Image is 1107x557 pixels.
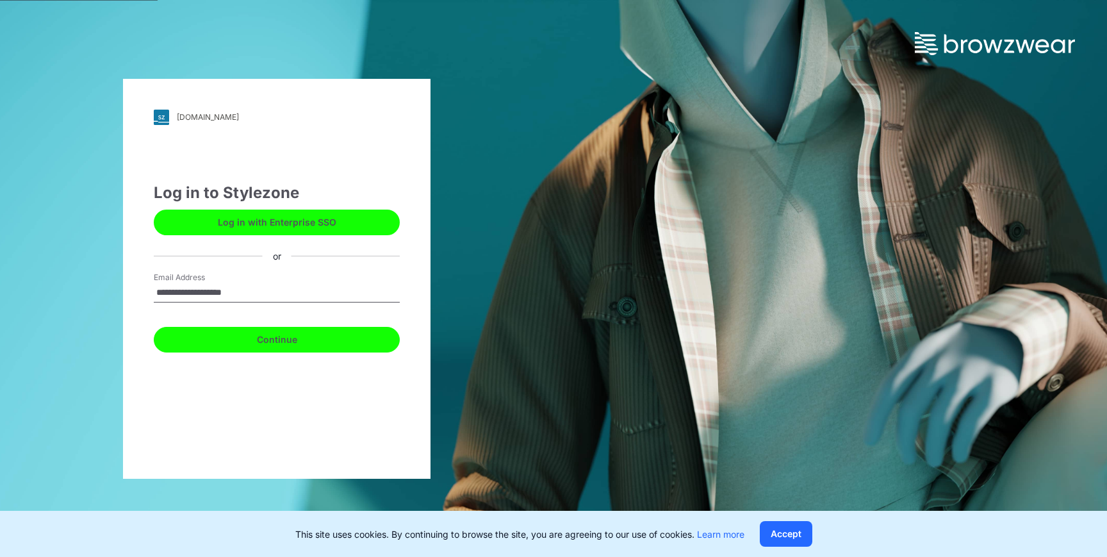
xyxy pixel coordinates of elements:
a: [DOMAIN_NAME] [154,110,400,125]
img: svg+xml;base64,PHN2ZyB3aWR0aD0iMjgiIGhlaWdodD0iMjgiIHZpZXdCb3g9IjAgMCAyOCAyOCIgZmlsbD0ibm9uZSIgeG... [154,110,169,125]
div: [DOMAIN_NAME] [177,112,239,122]
p: This site uses cookies. By continuing to browse the site, you are agreeing to our use of cookies. [295,528,744,541]
button: Log in with Enterprise SSO [154,210,400,235]
label: Email Address [154,272,243,283]
button: Accept [760,521,812,547]
div: Log in to Stylezone [154,181,400,204]
button: Continue [154,327,400,353]
div: or [263,249,291,263]
img: browzwear-logo.73288ffb.svg [915,32,1075,55]
a: Learn more [697,529,744,540]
